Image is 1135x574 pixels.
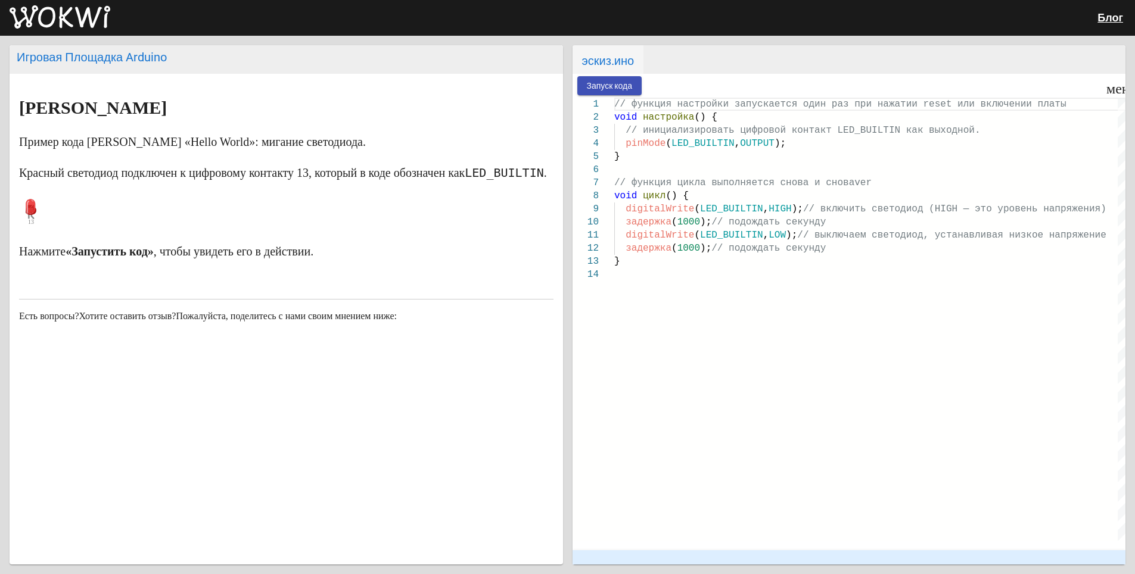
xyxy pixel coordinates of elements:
ya-tr-span: ); [774,138,785,149]
ya-tr-span: () { [666,191,688,201]
div: 8 [573,189,599,202]
ya-tr-span: цикл [643,191,666,201]
ya-tr-span: OUTPUT [740,138,775,149]
div: 10 [573,216,599,229]
ya-tr-span: LED_BUILTIN [671,138,735,149]
div: 2 [573,111,599,124]
ya-tr-span: // инициализировать цифровой контакт LED_BUILTIN как выходной [626,125,975,136]
span: задержка [626,243,671,254]
ya-tr-span: () { [694,112,717,123]
button: Запуск кода [577,76,642,95]
div: 9 [573,202,599,216]
ya-tr-span: , [763,204,769,214]
ya-tr-span: . [544,166,547,179]
code: LED_BUILTIN [465,166,543,180]
ya-tr-span: настройка [643,112,694,123]
ya-tr-span: et или включении платы [940,99,1066,110]
ya-tr-span: void [614,191,637,201]
ya-tr-span: digitalWrite [626,204,694,214]
ya-tr-span: LED_BUILTIN [700,204,763,214]
div: 12 [573,242,599,255]
ya-tr-span: // выключаем светодиод, устанавливая низкое напряжение [797,230,1106,241]
span: ); [700,243,711,254]
ya-tr-span: Красный светодиод подключен к цифровому контакту 13, который в коде обозначен как [19,166,465,179]
a: Блог [1097,11,1123,24]
ya-tr-span: ); [786,230,797,241]
ya-tr-span: эскиз.ино [582,54,635,68]
ya-tr-span: , чтобы увидеть его в действии. [154,245,313,258]
ya-tr-span: ( [671,217,677,227]
div: 1 [573,98,599,111]
ya-tr-span: Хотите оставить отзыв? [79,311,176,321]
span: ( [671,243,677,254]
ya-tr-span: . [974,125,980,136]
span: } [614,256,620,267]
ya-tr-span: // функция цикла выполняется снова и снова [614,177,854,188]
div: 3 [573,124,599,137]
ya-tr-span: , [763,230,769,241]
div: 13 [573,255,599,268]
ya-tr-span: ( [694,204,700,214]
div: 7 [573,176,599,189]
ya-tr-span: Пожалуйста, поделитесь с нами своим мнением ниже: [176,311,397,321]
ya-tr-span: ver [854,177,872,188]
span: 1000 [677,243,699,254]
span: // подождать секунду [711,243,826,254]
ya-tr-span: ); [791,204,803,214]
ya-tr-span: 1000 [677,217,699,227]
ya-tr-span: pinMode [626,138,666,149]
ya-tr-span: // подождать секунду [711,217,826,227]
ya-tr-span: Пример кода [PERSON_NAME] «Hello World»: мигание светодиода. [19,135,366,148]
div: 14 [573,268,599,281]
img: Вокви [10,5,110,29]
ya-tr-span: Есть вопросы? [19,311,79,321]
ya-tr-span: HIGH [769,204,791,214]
ya-tr-span: LED_BUILTIN [700,230,763,241]
ya-tr-span: Запуск кода [587,82,633,91]
ya-tr-span: Нажмите [19,245,66,258]
ya-tr-span: ( [694,230,700,241]
ya-tr-span: [PERSON_NAME] [19,98,167,117]
ya-tr-span: Игровая Площадка Arduino [17,50,167,64]
ya-tr-span: // включить светодиод (HIGH — это уровень напряжения) [803,204,1106,214]
div: 6 [573,163,599,176]
div: 5 [573,150,599,163]
ya-tr-span: ); [700,217,711,227]
ya-tr-span: // функция настройки запускается один раз при нажатии res [614,99,940,110]
ya-tr-span: ( [666,138,671,149]
span: } [614,151,620,162]
ya-tr-span: void [614,112,637,123]
ya-tr-span: LOW [769,230,786,241]
ya-tr-span: , [734,138,740,149]
div: 11 [573,229,599,242]
ya-tr-span: «Запустить код» [66,245,154,258]
ya-tr-span: задержка [626,217,671,227]
div: 4 [573,137,599,150]
ya-tr-span: digitalWrite [626,230,694,241]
